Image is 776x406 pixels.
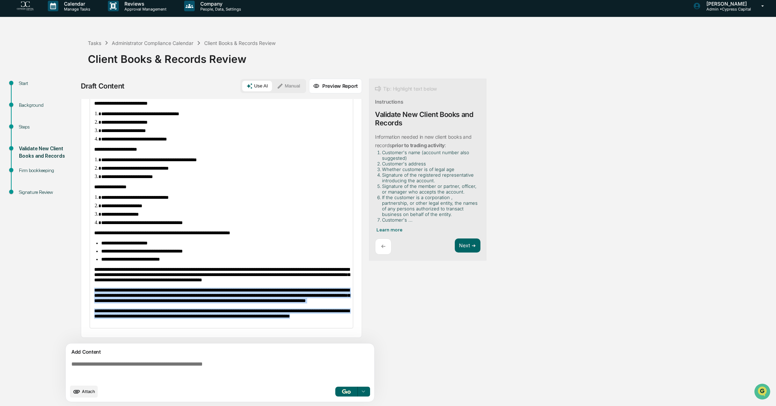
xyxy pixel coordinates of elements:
div: Past conversations [7,78,47,83]
span: [PERSON_NAME] [22,114,57,120]
li: Whether customer is of legal age [382,166,478,172]
div: 🗄️ [51,144,57,150]
li: If the customer is a corporation , partnership, or other legal entity, the names of any persons a... [382,195,478,217]
li: Customer's name (account number also suggested) [382,150,478,161]
button: Preview Report [309,79,362,93]
img: Jack Rasmussen [7,89,18,100]
button: Manual [273,81,304,91]
a: Powered byPylon [50,173,85,179]
span: Attestations [58,143,87,150]
div: Client Books & Records Review [88,47,772,65]
div: Tasks [88,40,101,46]
button: Start new chat [119,55,128,64]
iframe: Open customer support [754,383,772,402]
p: [PERSON_NAME] [701,1,751,7]
p: Company [195,1,245,7]
button: Next ➔ [455,238,480,253]
div: Validate New Client Books and Records [375,110,480,127]
div: Firm bookkeeping [19,167,77,174]
a: 🗄️Attestations [48,140,90,153]
div: Client Books & Records Review [204,40,276,46]
p: Reviews [119,1,170,7]
span: Data Lookup [14,157,44,164]
div: Instructions [375,99,403,105]
p: Calendar [58,1,94,7]
div: Add Content [70,348,370,356]
div: Tip: Highlight text below [375,85,437,93]
div: Draft Content [81,82,124,90]
img: logo [17,1,34,11]
div: Steps [19,123,77,131]
div: Start new chat [32,53,115,60]
span: • [58,114,61,120]
span: • [58,95,61,101]
div: Start [19,80,77,87]
span: [PERSON_NAME] [22,95,57,101]
div: We're available if you need us! [32,60,97,66]
img: 1746055101610-c473b297-6a78-478c-a979-82029cc54cd1 [14,96,20,101]
div: Signature Review [19,189,77,196]
li: Signature of the registered representative introducing the account. [382,172,478,183]
button: Go [335,387,358,397]
span: [DATE] [62,95,77,101]
a: 🔎Data Lookup [4,154,47,166]
p: Information needed in new client books and records : [375,134,471,148]
button: See all [109,76,128,85]
img: 8933085812038_c878075ebb4cc5468115_72.jpg [15,53,27,66]
div: 🔎 [7,157,13,163]
p: ← [381,243,386,250]
span: Attach [82,389,95,394]
strong: prior to trading activity [392,142,445,148]
div: 🖐️ [7,144,13,150]
span: Pylon [70,174,85,179]
div: Administrator Compliance Calendar [112,40,193,46]
img: Jack Rasmussen [7,107,18,119]
button: Use AI [242,81,272,91]
img: 1746055101610-c473b297-6a78-478c-a979-82029cc54cd1 [14,114,20,120]
li: Customer's ... [382,217,478,223]
div: Validate New Client Books and Records [19,145,77,160]
p: Approval Management [119,7,170,12]
p: People, Data, Settings [195,7,245,12]
span: Preclearance [14,143,45,150]
span: Aug 28 [62,114,77,120]
p: Admin • Cypress Capital [701,7,751,12]
div: Background [19,101,77,109]
li: Customer's address [382,161,478,166]
span: Learn more [376,227,402,233]
img: 1746055101610-c473b297-6a78-478c-a979-82029cc54cd1 [7,53,20,66]
li: Signature of the member or partner, officer, or manager who accepts the account. [382,183,478,195]
p: Manage Tasks [58,7,94,12]
a: 🖐️Preclearance [4,140,48,153]
p: How can we help? [7,14,128,26]
button: upload document [70,386,98,398]
img: Go [342,389,350,394]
